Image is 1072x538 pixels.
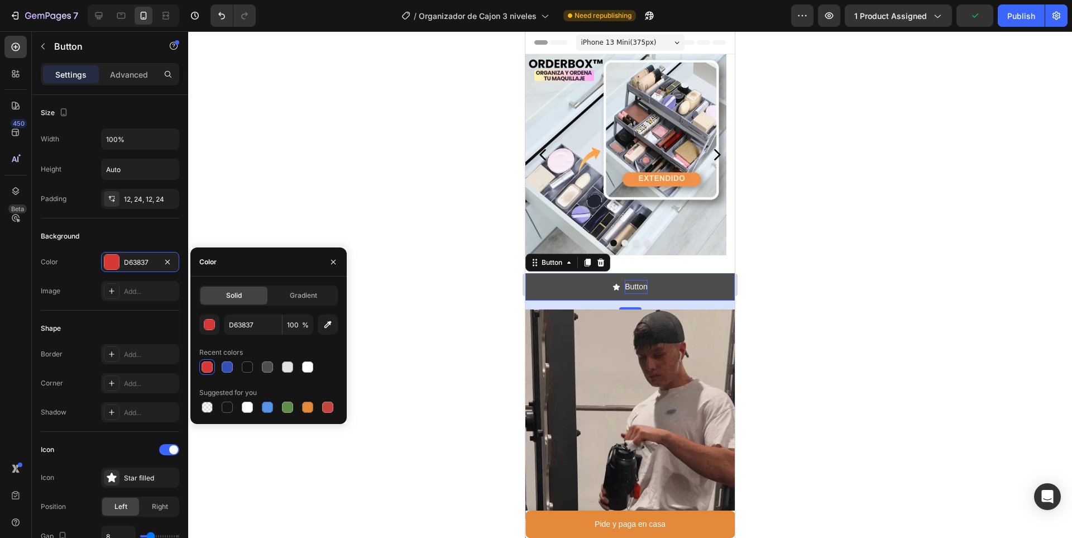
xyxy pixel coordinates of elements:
span: % [302,320,309,330]
div: Beta [8,204,27,213]
span: Right [152,502,168,512]
div: Undo/Redo [210,4,256,27]
iframe: Design area [525,31,735,538]
input: Eg: FFFFFF [224,315,282,335]
div: Icon [41,445,54,455]
div: Border [41,349,63,359]
div: Add... [124,379,176,389]
p: Settings [55,69,87,80]
span: Need republishing [575,11,631,21]
div: Add... [124,408,176,418]
input: Auto [102,159,179,179]
div: Width [41,134,59,144]
span: Solid [226,291,242,301]
div: Corner [41,378,63,388]
span: Organizador de Cajon 3 niveles [419,10,537,22]
div: Image [41,286,60,296]
div: Icon [41,473,54,483]
div: Add... [124,287,176,297]
div: Star filled [124,473,176,483]
button: 1 product assigned [845,4,952,27]
div: Publish [1007,10,1035,22]
p: Button [54,40,149,53]
div: Add... [124,350,176,360]
span: Left [114,502,127,512]
p: Advanced [110,69,148,80]
div: 450 [11,119,27,128]
span: Gradient [290,291,317,301]
div: Color [41,257,58,267]
div: Position [41,502,66,512]
div: Height [41,164,61,174]
div: Padding [41,194,66,204]
div: Shadow [41,407,66,417]
div: Recent colors [199,347,243,358]
div: Suggested for you [199,388,257,398]
div: Background [41,231,79,241]
div: 12, 24, 12, 24 [124,194,176,204]
button: 7 [4,4,83,27]
span: / [414,10,417,22]
div: Open Intercom Messenger [1034,483,1061,510]
div: Shape [41,323,61,334]
p: 7 [73,9,78,22]
input: Auto [102,129,179,149]
div: Size [41,106,70,121]
button: Publish [998,4,1045,27]
div: D63837 [124,258,156,268]
span: 1 product assigned [854,10,927,22]
div: Color [199,257,217,267]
